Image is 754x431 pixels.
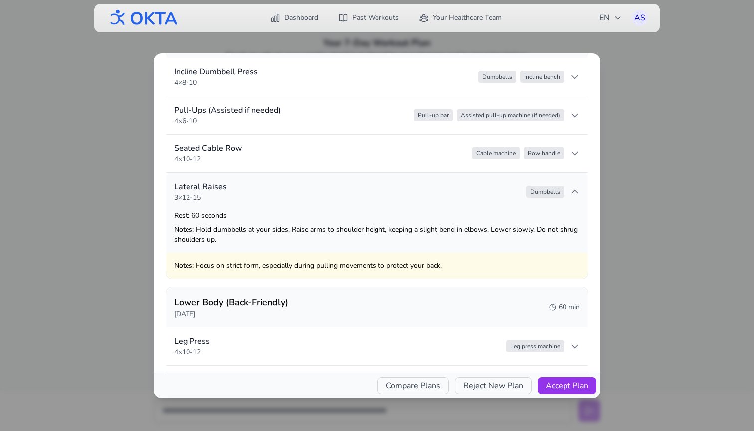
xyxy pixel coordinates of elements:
span: Incline bench [520,71,564,83]
span: Pull-up bar [414,109,453,121]
div: Hold dumbbells at your sides. Raise arms to shoulder height, keeping a slight bend in elbows. Low... [174,225,580,245]
button: Reject New Plan [455,377,532,394]
button: Compare Plans [377,377,449,394]
div: 60 seconds [174,211,580,221]
p: 4 × 10-12 [174,347,210,357]
a: Dashboard [264,9,324,27]
p: Seated Cable Row [174,143,242,154]
p: Incline Dumbbell Press [174,66,258,78]
div: Focus on strict form, especially during pulling movements to protect your back. [166,253,588,279]
span: Dumbbells [526,186,564,198]
span: Notes : [174,261,194,270]
summary: Leg Press4×10-12Leg press machine [166,327,588,365]
button: Accept Plan [538,377,596,394]
button: AS [632,10,648,26]
span: Notes : [174,225,194,234]
span: Cable machine [472,147,520,159]
summary: Lateral Raises3×12-15Dumbbells [166,173,588,211]
img: OKTA logo [106,5,178,31]
span: EN [599,12,622,24]
summary: Bulgarian Split Squat3×10-12 per legDumbbellsBench [166,366,588,404]
a: Your Healthcare Team [413,9,508,27]
p: Pull-Ups (Assisted if needed) [174,104,281,116]
p: 4 × 10-12 [174,154,242,164]
p: [DATE] [174,309,288,319]
div: 60 min [549,302,580,312]
summary: Seated Cable Row4×10-12Cable machineRow handle [166,135,588,172]
p: 4 × 8-10 [174,78,258,88]
span: Rest : [174,211,189,220]
p: 4 × 6-10 [174,116,281,126]
summary: Pull-Ups (Assisted if needed)4×6-10Pull-up barAssisted pull-up machine (if needed) [166,96,588,134]
span: Row handle [524,147,564,159]
h4: Lower Body (Back-Friendly) [174,295,288,309]
button: EN [593,8,628,28]
span: Assisted pull-up machine (if needed) [457,109,564,121]
a: Past Workouts [332,9,405,27]
p: 3 × 12-15 [174,193,227,203]
span: Dumbbells [478,71,516,83]
summary: Incline Dumbbell Press4×8-10DumbbellsIncline bench [166,58,588,96]
p: Leg Press [174,335,210,347]
span: Leg press machine [506,340,564,352]
p: Lateral Raises [174,181,227,193]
